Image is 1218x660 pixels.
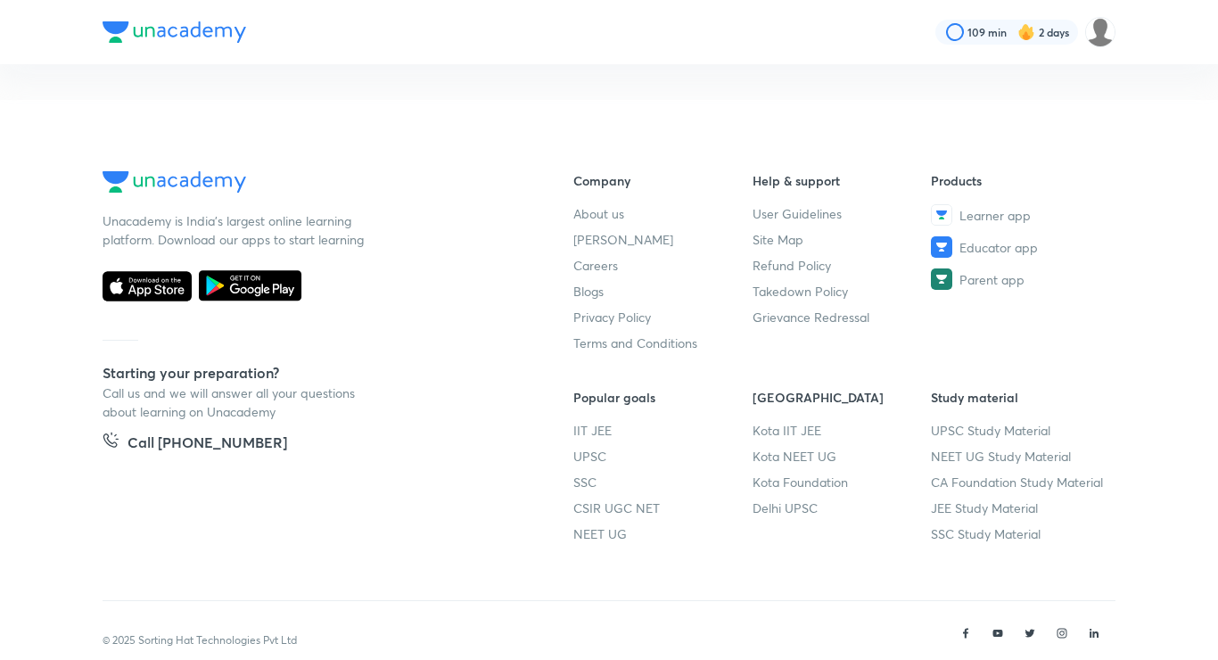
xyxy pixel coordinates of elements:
[753,447,932,466] a: Kota NEET UG
[573,499,753,517] a: CSIR UGC NET
[753,204,932,223] a: User Guidelines
[573,388,753,407] h6: Popular goals
[931,204,1110,226] a: Learner app
[573,473,753,491] a: SSC
[753,308,932,326] a: Grievance Redressal
[573,308,753,326] a: Privacy Policy
[931,447,1110,466] a: NEET UG Study Material
[959,270,1025,289] span: Parent app
[1085,17,1115,47] img: Soumee
[931,268,952,290] img: Parent app
[931,473,1110,491] a: CA Foundation Study Material
[753,499,932,517] a: Delhi UPSC
[753,473,932,491] a: Kota Foundation
[931,236,1110,258] a: Educator app
[103,171,516,197] a: Company Logo
[573,334,753,352] a: Terms and Conditions
[1017,23,1035,41] img: streak
[931,268,1110,290] a: Parent app
[959,206,1031,225] span: Learner app
[103,21,246,43] img: Company Logo
[753,256,932,275] a: Refund Policy
[103,384,370,421] p: Call us and we will answer all your questions about learning on Unacademy
[753,282,932,301] a: Takedown Policy
[573,256,618,275] span: Careers
[573,282,753,301] a: Blogs
[573,421,753,440] a: IIT JEE
[931,204,952,226] img: Learner app
[573,230,753,249] a: [PERSON_NAME]
[103,211,370,249] p: Unacademy is India’s largest online learning platform. Download our apps to start learning
[573,447,753,466] a: UPSC
[103,362,516,384] h5: Starting your preparation?
[103,171,246,193] img: Company Logo
[573,171,753,190] h6: Company
[931,388,1110,407] h6: Study material
[753,230,932,249] a: Site Map
[753,388,932,407] h6: [GEOGRAPHIC_DATA]
[573,524,753,543] a: NEET UG
[753,171,932,190] h6: Help & support
[931,421,1110,440] a: UPSC Study Material
[959,238,1038,257] span: Educator app
[931,171,1110,190] h6: Products
[103,632,297,648] p: © 2025 Sorting Hat Technologies Pvt Ltd
[128,432,287,457] h5: Call [PHONE_NUMBER]
[931,524,1110,543] a: SSC Study Material
[931,236,952,258] img: Educator app
[931,499,1110,517] a: JEE Study Material
[103,432,287,457] a: Call [PHONE_NUMBER]
[753,421,932,440] a: Kota IIT JEE
[573,256,753,275] a: Careers
[573,204,753,223] a: About us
